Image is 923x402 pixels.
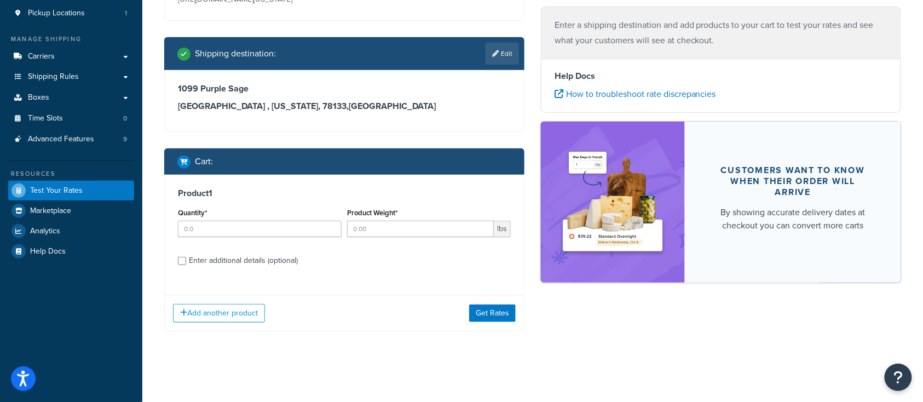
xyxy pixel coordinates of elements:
[28,9,85,18] span: Pickup Locations
[555,70,887,83] h4: Help Docs
[8,47,134,67] a: Carriers
[8,3,134,24] a: Pickup Locations1
[555,18,887,48] p: Enter a shipping destination and add products to your cart to test your rates and see what your c...
[8,108,134,129] a: Time Slots0
[123,135,127,144] span: 9
[8,88,134,108] a: Boxes
[30,186,83,196] span: Test Your Rates
[555,88,716,100] a: How to troubleshoot rate discrepancies
[885,364,912,391] button: Open Resource Center
[8,169,134,179] div: Resources
[28,72,79,82] span: Shipping Rules
[173,304,265,323] button: Add another product
[557,138,668,266] img: feature-image-ddt-36eae7f7280da8017bfb280eaccd9c446f90b1fe08728e4019434db127062ab4.png
[28,93,49,102] span: Boxes
[189,253,298,268] div: Enter additional details (optional)
[178,188,511,199] h3: Product 1
[28,52,55,61] span: Carriers
[711,206,875,232] div: By showing accurate delivery dates at checkout you can convert more carts
[30,206,71,216] span: Marketplace
[347,209,397,217] label: Product Weight*
[178,101,511,112] h3: [GEOGRAPHIC_DATA] , [US_STATE], 78133 , [GEOGRAPHIC_DATA]
[8,221,134,241] a: Analytics
[178,221,342,237] input: 0.0
[8,3,134,24] li: Pickup Locations
[8,201,134,221] a: Marketplace
[28,114,63,123] span: Time Slots
[178,83,511,94] h3: 1099 Purple Sage
[469,305,516,322] button: Get Rates
[8,35,134,44] div: Manage Shipping
[123,114,127,123] span: 0
[178,209,207,217] label: Quantity*
[8,108,134,129] li: Time Slots
[8,181,134,200] a: Test Your Rates
[8,129,134,150] li: Advanced Features
[178,257,186,265] input: Enter additional details (optional)
[195,49,276,59] h2: Shipping destination :
[30,247,66,256] span: Help Docs
[125,9,127,18] span: 1
[494,221,511,237] span: lbs
[8,129,134,150] a: Advanced Features9
[347,221,494,237] input: 0.00
[711,165,875,198] div: Customers want to know when their order will arrive
[30,227,60,236] span: Analytics
[8,67,134,87] a: Shipping Rules
[486,43,519,65] a: Edit
[8,242,134,261] a: Help Docs
[28,135,94,144] span: Advanced Features
[195,157,213,166] h2: Cart :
